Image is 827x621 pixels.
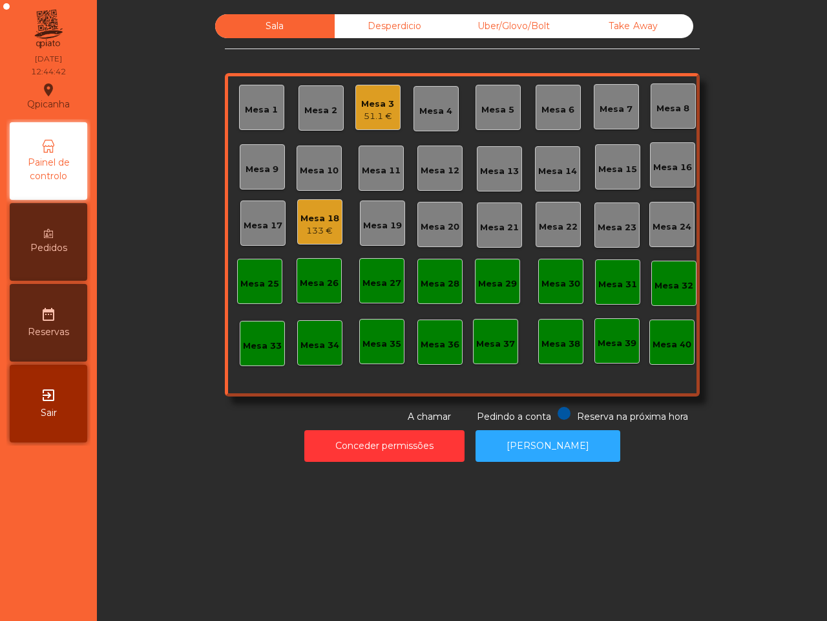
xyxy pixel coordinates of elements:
div: Mesa 3 [361,98,394,111]
span: Sair [41,406,57,420]
img: qpiato [32,6,64,52]
i: location_on [41,82,56,98]
span: Pedindo a conta [477,411,551,422]
i: exit_to_app [41,387,56,403]
div: 51.1 € [361,110,394,123]
div: Take Away [574,14,693,38]
div: Mesa 20 [421,221,459,234]
div: Mesa 33 [243,340,282,353]
div: 12:44:42 [31,66,66,78]
div: Mesa 15 [598,163,637,176]
div: Mesa 34 [300,339,339,352]
div: Mesa 21 [480,221,519,234]
div: Mesa 30 [541,278,580,290]
div: Mesa 36 [421,338,459,351]
div: Mesa 5 [481,103,514,116]
div: Qpicanha [27,80,70,113]
button: [PERSON_NAME] [476,430,620,462]
div: Mesa 10 [300,164,339,177]
div: Mesa 39 [598,337,636,350]
div: Mesa 26 [300,277,339,290]
div: Mesa 1 [245,103,278,116]
div: Mesa 35 [362,338,401,351]
div: Mesa 6 [541,103,574,116]
div: Mesa 13 [480,165,519,178]
div: Mesa 9 [246,163,278,176]
div: Mesa 19 [363,219,402,232]
div: Mesa 11 [362,164,401,177]
div: Mesa 27 [362,277,401,290]
div: Sala [215,14,335,38]
div: Mesa 17 [244,219,282,232]
div: Mesa 22 [539,221,578,234]
div: Mesa 38 [541,338,580,351]
div: Mesa 14 [538,165,577,178]
div: Mesa 24 [653,221,691,234]
div: Mesa 31 [598,278,637,291]
div: Mesa 7 [600,103,633,116]
div: Mesa 2 [304,104,337,117]
div: Mesa 25 [240,278,279,290]
div: Desperdicio [335,14,454,38]
div: Mesa 18 [300,212,339,225]
div: Mesa 23 [598,221,636,234]
div: Uber/Glovo/Bolt [454,14,574,38]
div: 133 € [300,224,339,237]
span: Reserva na próxima hora [577,411,688,422]
div: Mesa 12 [421,164,459,177]
div: Mesa 40 [653,338,691,351]
div: Mesa 29 [478,278,517,290]
div: Mesa 37 [476,338,515,351]
div: Mesa 28 [421,278,459,290]
span: Pedidos [30,241,67,255]
button: Conceder permissões [304,430,465,462]
i: date_range [41,307,56,322]
div: Mesa 4 [419,105,452,118]
div: [DATE] [35,53,62,65]
span: A chamar [408,411,451,422]
div: Mesa 8 [656,102,689,115]
span: Reservas [28,325,69,339]
div: Mesa 32 [654,279,693,292]
span: Painel de controlo [13,156,84,183]
div: Mesa 16 [653,161,692,174]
